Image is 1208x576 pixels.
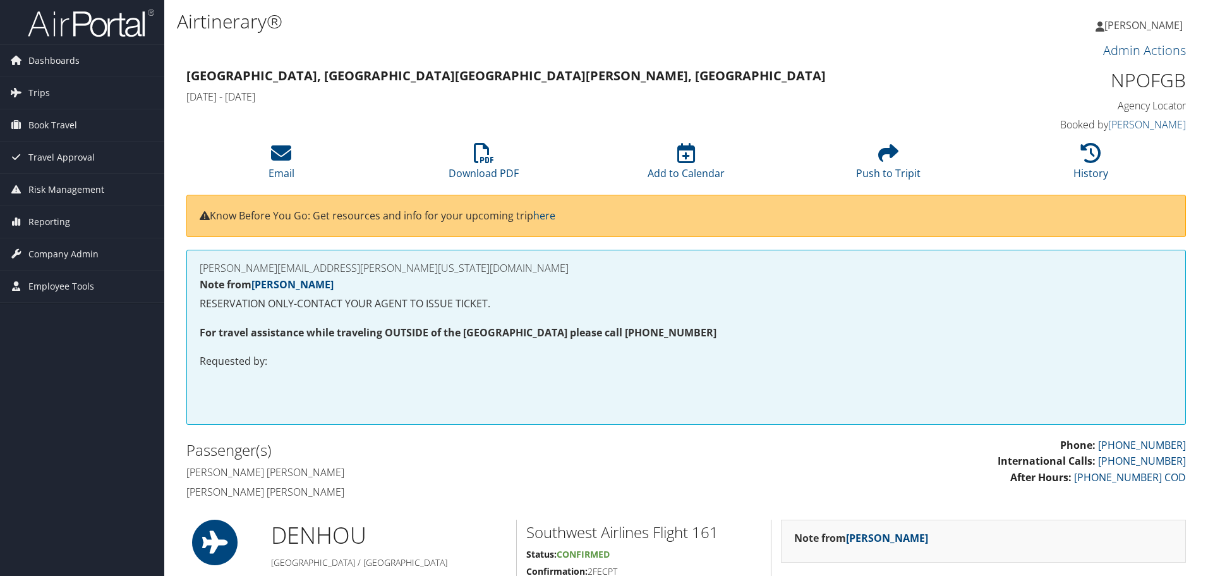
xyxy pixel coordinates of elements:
a: Push to Tripit [856,150,921,180]
h5: [GEOGRAPHIC_DATA] / [GEOGRAPHIC_DATA] [271,556,507,569]
span: Travel Approval [28,142,95,173]
a: [PERSON_NAME] [251,278,334,291]
h4: Agency Locator [950,99,1186,113]
a: [PERSON_NAME] [846,531,928,545]
h4: [DATE] - [DATE] [186,90,931,104]
span: Trips [28,77,50,109]
span: Dashboards [28,45,80,77]
strong: Note from [794,531,928,545]
span: Employee Tools [28,271,94,302]
h4: [PERSON_NAME] [PERSON_NAME] [186,485,677,499]
span: Confirmed [557,548,610,560]
strong: After Hours: [1010,470,1072,484]
span: Risk Management [28,174,104,205]
h4: Booked by [950,118,1186,132]
a: here [533,209,555,223]
a: Download PDF [449,150,519,180]
a: Admin Actions [1103,42,1186,59]
h4: [PERSON_NAME][EMAIL_ADDRESS][PERSON_NAME][US_STATE][DOMAIN_NAME] [200,263,1173,273]
a: Add to Calendar [648,150,725,180]
span: Reporting [28,206,70,238]
span: Company Admin [28,238,99,270]
span: Book Travel [28,109,77,141]
a: History [1073,150,1108,180]
a: [PHONE_NUMBER] COD [1074,470,1186,484]
a: [PHONE_NUMBER] [1098,454,1186,468]
p: Requested by: [200,353,1173,370]
span: [PERSON_NAME] [1104,18,1183,32]
a: [PERSON_NAME] [1108,118,1186,132]
h2: Passenger(s) [186,439,677,461]
a: [PERSON_NAME] [1096,6,1195,44]
a: [PHONE_NUMBER] [1098,438,1186,452]
strong: Status: [526,548,557,560]
strong: Phone: [1060,438,1096,452]
h1: Airtinerary® [177,8,856,35]
h1: DEN HOU [271,520,507,551]
strong: For travel assistance while traveling OUTSIDE of the [GEOGRAPHIC_DATA] please call [PHONE_NUMBER] [200,326,716,340]
strong: Note from [200,278,334,291]
p: Know Before You Go: Get resources and info for your upcoming trip [200,208,1173,224]
strong: [GEOGRAPHIC_DATA], [GEOGRAPHIC_DATA] [GEOGRAPHIC_DATA][PERSON_NAME], [GEOGRAPHIC_DATA] [186,67,826,84]
strong: International Calls: [998,454,1096,468]
p: RESERVATION ONLY-CONTACT YOUR AGENT TO ISSUE TICKET. [200,296,1173,312]
img: airportal-logo.png [28,8,154,38]
h1: NPOFGB [950,67,1186,94]
h4: [PERSON_NAME] [PERSON_NAME] [186,465,677,479]
h2: Southwest Airlines Flight 161 [526,522,761,543]
a: Email [269,150,294,180]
